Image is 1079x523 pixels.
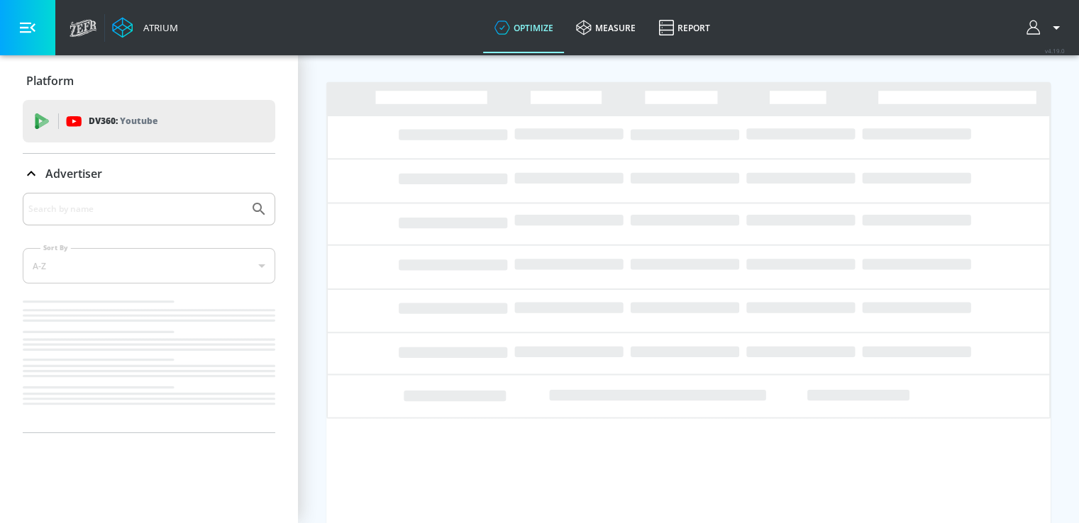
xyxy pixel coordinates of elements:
a: Report [647,2,721,53]
div: A-Z [23,248,275,283]
nav: list of Advertiser [23,295,275,432]
div: Atrium [138,21,178,34]
span: v 4.19.0 [1045,47,1065,55]
div: Platform [23,61,275,101]
input: Search by name [28,200,243,218]
p: Advertiser [45,166,102,181]
a: Atrium [112,17,178,38]
label: Sort By [40,243,71,252]
p: Youtube [120,113,157,128]
a: measure [565,2,647,53]
div: DV360: Youtube [23,100,275,142]
p: Platform [26,73,74,89]
div: Advertiser [23,193,275,432]
a: optimize [483,2,565,53]
div: Advertiser [23,154,275,193]
p: DV360: [89,113,157,129]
